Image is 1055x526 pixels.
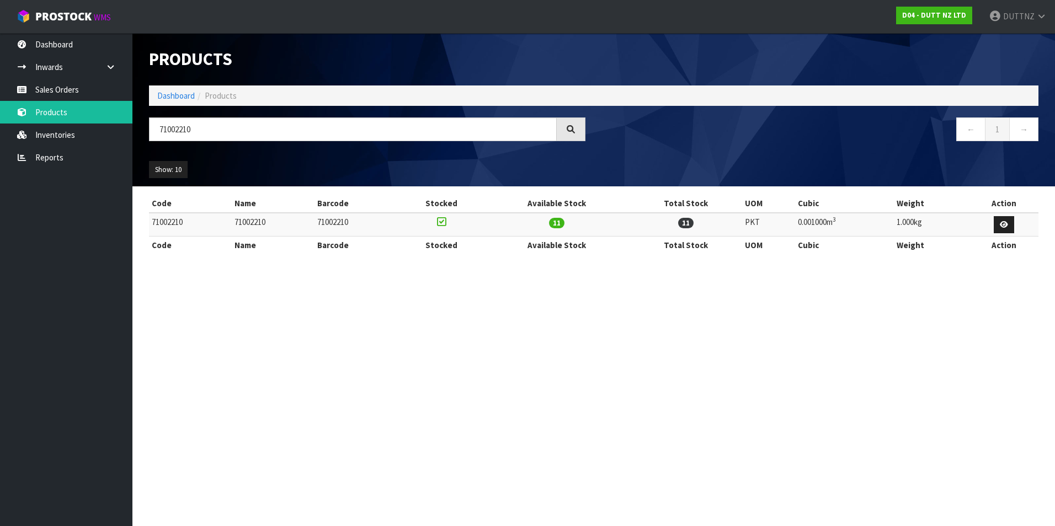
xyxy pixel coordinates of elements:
img: cube-alt.png [17,9,30,23]
span: ProStock [35,9,92,24]
button: Show: 10 [149,161,188,179]
td: 1.000kg [894,213,969,237]
th: Stocked [398,237,484,254]
span: 11 [678,218,694,228]
span: Products [205,90,237,101]
th: Total Stock [630,237,743,254]
td: 71002210 [149,213,232,237]
th: Name [232,195,315,212]
th: Barcode [315,237,398,254]
th: UOM [742,195,795,212]
a: → [1009,117,1038,141]
span: 11 [549,218,564,228]
th: Name [232,237,315,254]
h1: Products [149,50,585,69]
th: Cubic [795,195,894,212]
th: Cubic [795,237,894,254]
small: WMS [94,12,111,23]
th: Available Stock [484,195,630,212]
span: DUTTNZ [1003,11,1035,22]
input: Search products [149,117,557,141]
th: Code [149,237,232,254]
td: 0.001000m [795,213,894,237]
th: Weight [894,237,969,254]
th: Stocked [398,195,484,212]
a: 1 [985,117,1010,141]
td: 71002210 [232,213,315,237]
th: Total Stock [630,195,743,212]
a: Dashboard [157,90,195,101]
td: PKT [742,213,795,237]
td: 71002210 [315,213,398,237]
nav: Page navigation [602,117,1038,144]
strong: D04 - DUTT NZ LTD [902,10,966,20]
th: Available Stock [484,237,630,254]
sup: 3 [833,216,836,223]
a: ← [956,117,985,141]
th: Barcode [315,195,398,212]
th: Action [969,195,1038,212]
th: Code [149,195,232,212]
th: Action [969,237,1038,254]
th: Weight [894,195,969,212]
th: UOM [742,237,795,254]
